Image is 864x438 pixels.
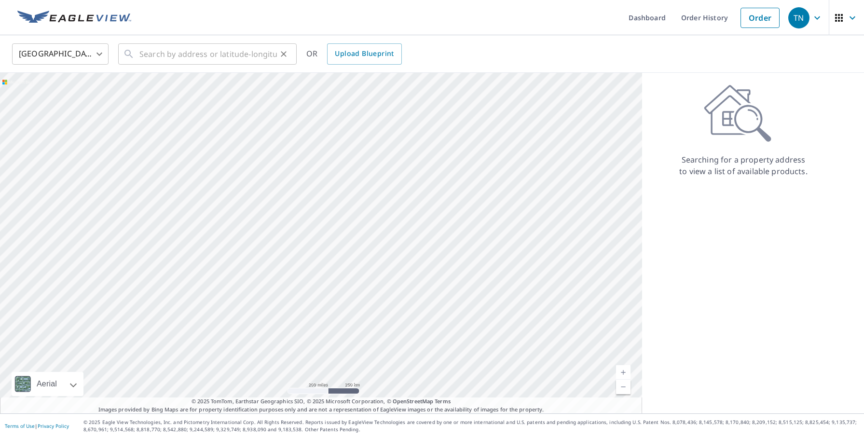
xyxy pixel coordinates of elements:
[5,423,69,429] p: |
[616,380,631,394] a: Current Level 5, Zoom Out
[393,397,433,405] a: OpenStreetMap
[38,423,69,429] a: Privacy Policy
[12,41,109,68] div: [GEOGRAPHIC_DATA]
[616,365,631,380] a: Current Level 5, Zoom In
[788,7,809,28] div: TN
[679,154,808,177] p: Searching for a property address to view a list of available products.
[435,397,451,405] a: Terms
[741,8,780,28] a: Order
[34,372,60,396] div: Aerial
[5,423,35,429] a: Terms of Use
[83,419,859,433] p: © 2025 Eagle View Technologies, Inc. and Pictometry International Corp. All Rights Reserved. Repo...
[17,11,131,25] img: EV Logo
[139,41,277,68] input: Search by address or latitude-longitude
[277,47,290,61] button: Clear
[306,43,402,65] div: OR
[335,48,394,60] span: Upload Blueprint
[327,43,401,65] a: Upload Blueprint
[192,397,451,406] span: © 2025 TomTom, Earthstar Geographics SIO, © 2025 Microsoft Corporation, ©
[12,372,83,396] div: Aerial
